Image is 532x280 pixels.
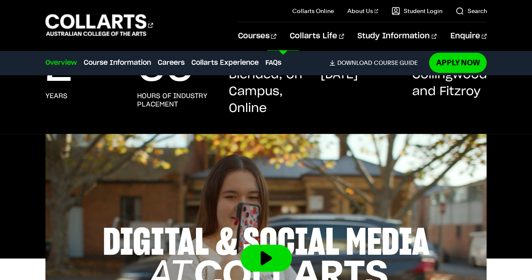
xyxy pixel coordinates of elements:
[329,59,424,67] a: DownloadCourse Guide
[45,58,77,68] a: Overview
[158,58,185,68] a: Careers
[191,58,259,68] a: Collarts Experience
[292,7,334,15] a: Collarts Online
[290,22,344,50] a: Collarts Life
[347,7,378,15] a: About Us
[429,53,487,72] a: Apply Now
[320,67,357,83] p: [DATE]
[265,58,281,68] a: FAQs
[412,67,487,100] p: Collingwood and Fitzroy
[45,92,67,100] h3: years
[392,7,442,15] a: Student Login
[238,22,276,50] a: Courses
[84,58,151,68] a: Course Information
[228,67,303,117] p: Blended, On Campus, Online
[45,51,72,85] p: 2
[337,59,372,67] span: Download
[137,51,194,85] p: 60
[357,22,437,50] a: Study Information
[450,22,487,50] a: Enquire
[45,13,153,37] div: Go to homepage
[455,7,487,15] a: Search
[137,92,212,109] h3: hours of industry placement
